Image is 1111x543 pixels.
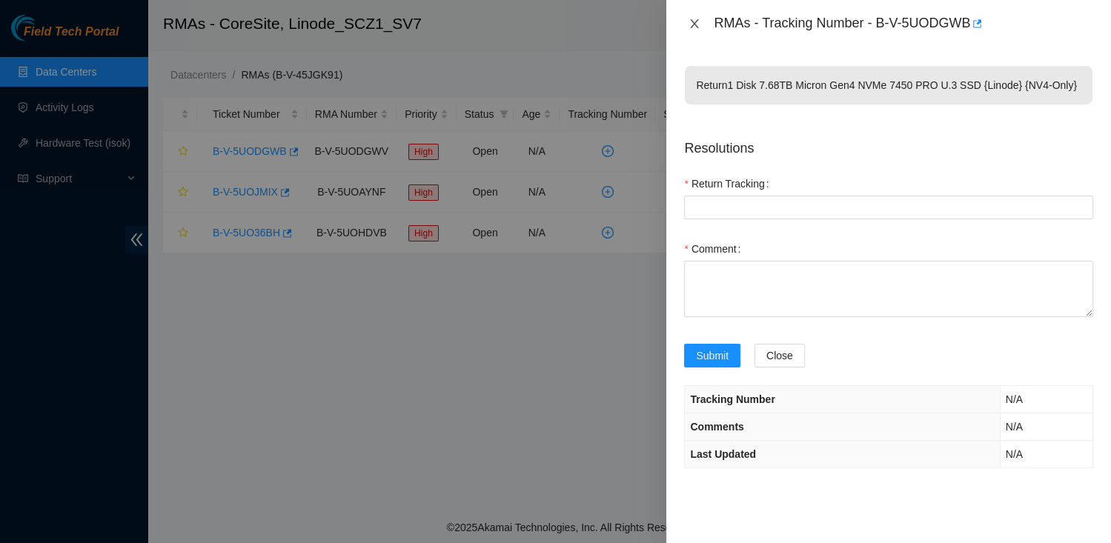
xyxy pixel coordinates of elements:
span: Comments [690,421,743,433]
span: Submit [696,347,729,364]
span: Tracking Number [690,393,775,405]
span: Last Updated [690,448,756,460]
span: N/A [1006,421,1023,433]
input: Return Tracking [684,196,1093,219]
span: Close [766,347,793,364]
button: Close [684,17,705,31]
button: Submit [684,344,740,367]
label: Return Tracking [684,172,775,196]
button: Close [755,344,805,367]
p: Return 1 Disk 7.68TB Micron Gen4 NVMe 7450 PRO U.3 SSD {Linode} {NV4-Only} [685,66,1092,104]
textarea: Comment [684,261,1093,317]
span: close [689,18,700,30]
p: Resolutions [684,127,1093,159]
span: N/A [1006,448,1023,460]
div: RMAs - Tracking Number - B-V-5UODGWB [714,12,1093,36]
span: N/A [1006,393,1023,405]
label: Comment [684,237,746,261]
